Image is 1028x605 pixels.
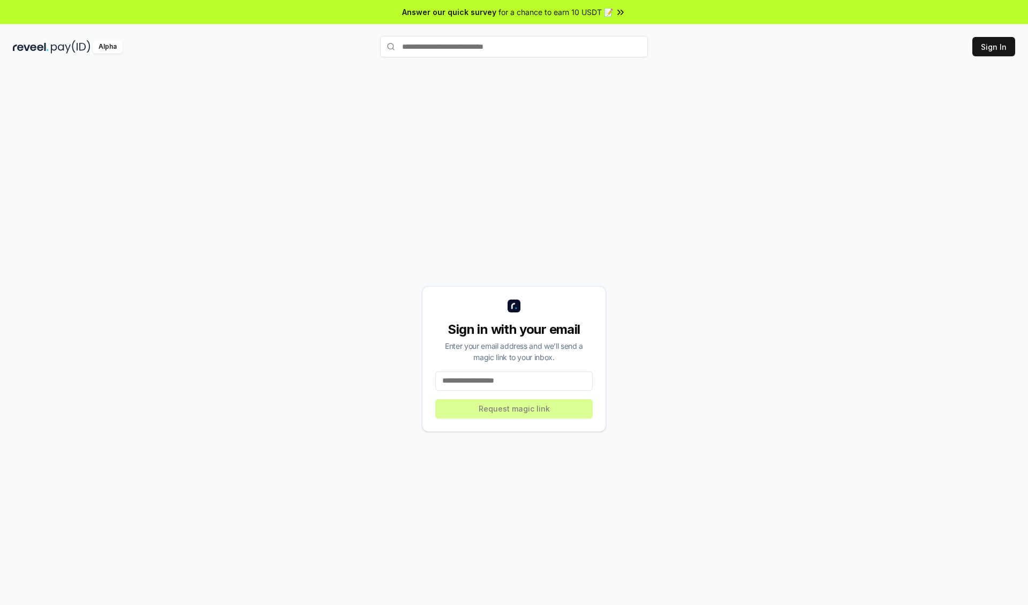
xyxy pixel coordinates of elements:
div: Sign in with your email [435,321,593,338]
span: for a chance to earn 10 USDT 📝 [498,6,613,18]
button: Sign In [972,37,1015,56]
img: pay_id [51,40,90,54]
div: Enter your email address and we’ll send a magic link to your inbox. [435,340,593,363]
img: reveel_dark [13,40,49,54]
span: Answer our quick survey [402,6,496,18]
div: Alpha [93,40,123,54]
img: logo_small [508,300,520,312]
